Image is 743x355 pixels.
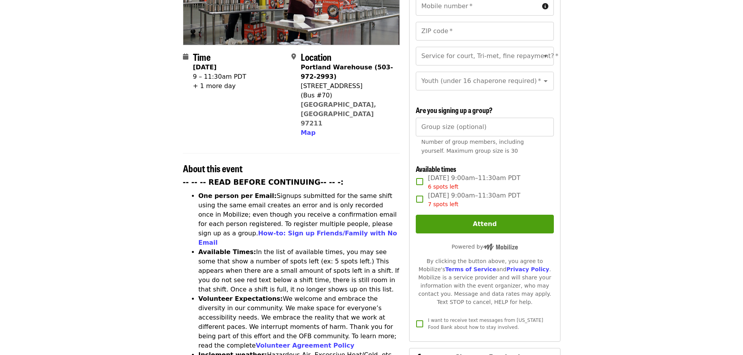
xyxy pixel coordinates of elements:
span: I want to receive text messages from [US_STATE] Food Bank about how to stay involved. [428,318,543,330]
span: Number of group members, including yourself. Maximum group size is 30 [421,139,524,154]
a: Volunteer Agreement Policy [256,342,355,349]
span: Powered by [452,244,518,250]
a: Terms of Service [445,266,496,272]
button: Open [540,51,551,62]
div: [STREET_ADDRESS] [301,81,394,91]
div: By clicking the button above, you agree to Mobilize's and . Mobilize is a service provider and wi... [416,257,553,306]
i: map-marker-alt icon [291,53,296,60]
a: [GEOGRAPHIC_DATA], [GEOGRAPHIC_DATA] 97211 [301,101,376,127]
button: Open [540,76,551,87]
span: 7 spots left [428,201,458,207]
span: 6 spots left [428,184,458,190]
strong: One person per Email: [199,192,277,200]
strong: [DATE] [193,64,217,71]
li: In the list of available times, you may see some that show a number of spots left (ex: 5 spots le... [199,247,400,294]
span: Time [193,50,211,64]
span: Available times [416,164,456,174]
button: Attend [416,215,553,233]
span: Map [301,129,316,136]
button: Map [301,128,316,138]
i: circle-info icon [542,3,548,10]
span: Location [301,50,332,64]
span: Are you signing up a group? [416,105,493,115]
span: [DATE] 9:00am–11:30am PDT [428,191,520,208]
strong: Volunteer Expectations: [199,295,283,302]
a: Privacy Policy [506,266,549,272]
div: + 1 more day [193,81,246,91]
img: Powered by Mobilize [483,244,518,251]
input: ZIP code [416,22,553,41]
strong: -- -- -- READ BEFORE CONTINUING-- -- -: [183,178,344,186]
a: How-to: Sign up Friends/Family with No Email [199,230,397,246]
input: [object Object] [416,118,553,136]
strong: Portland Warehouse (503-972-2993) [301,64,393,80]
li: Signups submitted for the same shift using the same email creates an error and is only recorded o... [199,191,400,247]
span: [DATE] 9:00am–11:30am PDT [428,173,520,191]
li: We welcome and embrace the diversity in our community. We make space for everyone’s accessibility... [199,294,400,350]
div: (Bus #70) [301,91,394,100]
div: 9 – 11:30am PDT [193,72,246,81]
strong: Available Times: [199,248,256,256]
i: calendar icon [183,53,188,60]
span: About this event [183,161,243,175]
